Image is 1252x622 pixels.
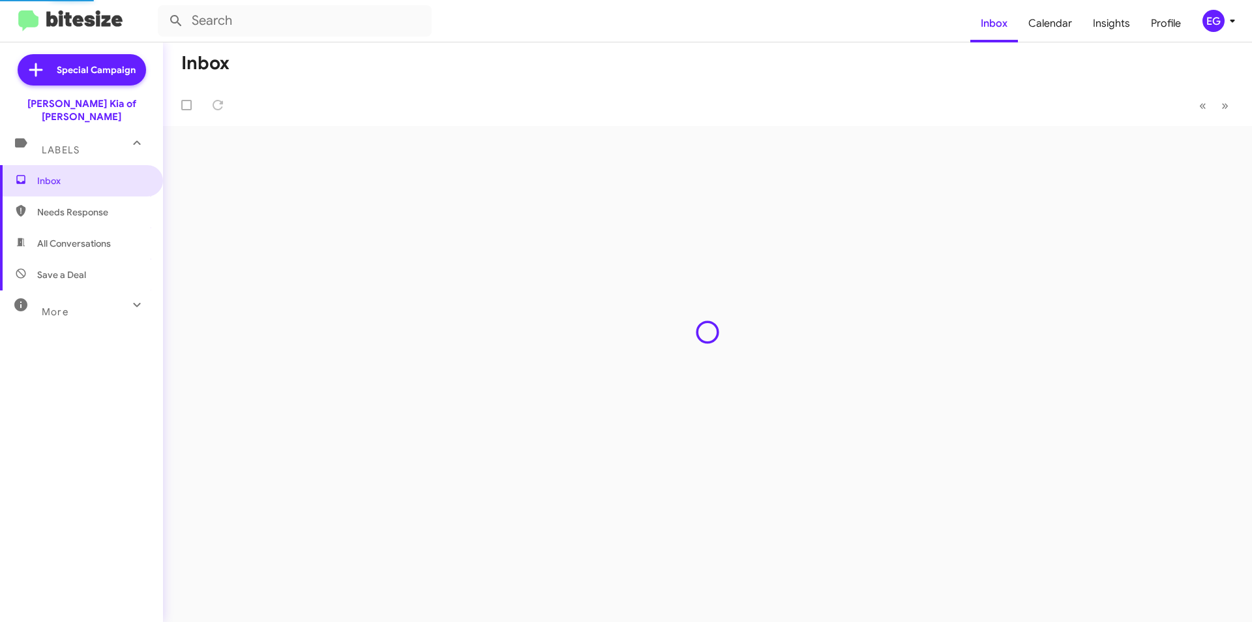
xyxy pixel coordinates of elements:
a: Profile [1140,5,1191,42]
span: More [42,306,68,318]
button: Previous [1191,92,1214,119]
input: Search [158,5,432,37]
a: Inbox [970,5,1018,42]
a: Special Campaign [18,54,146,86]
span: » [1221,97,1229,114]
button: Next [1214,92,1236,119]
div: EG [1202,10,1225,32]
span: Labels [42,144,80,156]
span: Inbox [37,174,148,187]
h1: Inbox [181,53,230,74]
a: Insights [1082,5,1140,42]
nav: Page navigation example [1192,92,1236,119]
button: EG [1191,10,1238,32]
span: Needs Response [37,206,148,219]
a: Calendar [1018,5,1082,42]
span: All Conversations [37,237,111,250]
span: Special Campaign [57,63,136,76]
span: Save a Deal [37,268,86,281]
span: « [1199,97,1206,114]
